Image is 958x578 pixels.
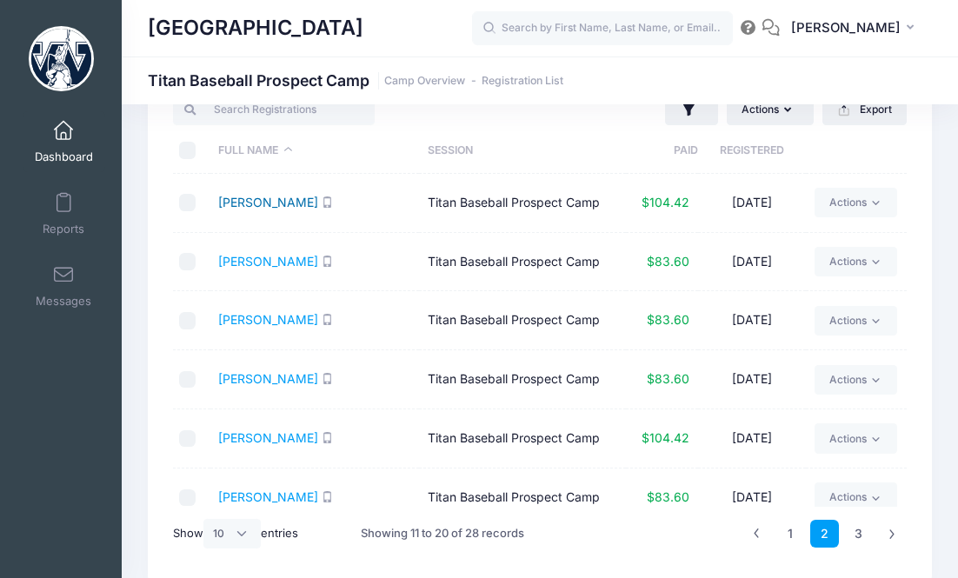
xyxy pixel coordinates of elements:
a: [PERSON_NAME] [218,312,318,327]
a: Dashboard [23,111,105,172]
th: Session: activate to sort column ascending [419,128,626,174]
a: Actions [815,247,897,276]
span: $83.60 [647,312,689,327]
i: SMS enabled [322,491,333,502]
span: [PERSON_NAME] [791,18,901,37]
a: [PERSON_NAME] [218,489,318,504]
a: [PERSON_NAME] [218,430,318,445]
i: SMS enabled [322,373,333,384]
span: $83.60 [647,371,689,386]
span: $104.42 [642,430,689,445]
span: $83.60 [647,254,689,269]
label: Show entries [173,519,298,548]
h1: Titan Baseball Prospect Camp [148,71,563,90]
td: [DATE] [698,409,806,468]
span: Dashboard [35,149,93,164]
td: [DATE] [698,468,806,528]
a: Reports [23,183,105,244]
a: Actions [815,482,897,512]
button: Actions [727,95,814,124]
i: SMS enabled [322,314,333,325]
td: Titan Baseball Prospect Camp [419,291,626,350]
span: Reports [43,222,84,236]
a: Actions [815,306,897,336]
span: Messages [36,294,91,309]
a: Registration List [482,75,563,88]
a: [PERSON_NAME] [218,254,318,269]
a: Actions [815,365,897,395]
td: Titan Baseball Prospect Camp [419,409,626,468]
button: Export [822,95,907,124]
input: Search Registrations [173,95,374,124]
i: SMS enabled [322,196,333,208]
select: Showentries [203,519,261,548]
button: [PERSON_NAME] [780,9,932,49]
span: $83.60 [647,489,689,504]
div: Showing 11 to 20 of 28 records [361,514,524,554]
td: Titan Baseball Prospect Camp [419,233,626,292]
td: [DATE] [698,291,806,350]
a: [PERSON_NAME] [218,371,318,386]
a: 2 [810,520,839,548]
th: Registered: activate to sort column ascending [698,128,806,174]
a: 3 [844,520,873,548]
a: Camp Overview [384,75,465,88]
input: Search by First Name, Last Name, or Email... [472,11,733,46]
a: Actions [815,423,897,453]
td: Titan Baseball Prospect Camp [419,174,626,233]
img: Westminster College [29,26,94,91]
td: [DATE] [698,233,806,292]
td: Titan Baseball Prospect Camp [419,468,626,528]
a: Actions [815,188,897,217]
th: Full Name: activate to sort column descending [210,128,419,174]
span: $104.42 [642,195,689,209]
a: Messages [23,256,105,316]
td: Titan Baseball Prospect Camp [419,350,626,409]
a: 1 [776,520,805,548]
a: [PERSON_NAME] [218,195,318,209]
th: Paid: activate to sort column ascending [626,128,698,174]
td: [DATE] [698,350,806,409]
h1: [GEOGRAPHIC_DATA] [148,9,363,49]
i: SMS enabled [322,432,333,443]
td: [DATE] [698,174,806,233]
i: SMS enabled [322,256,333,267]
